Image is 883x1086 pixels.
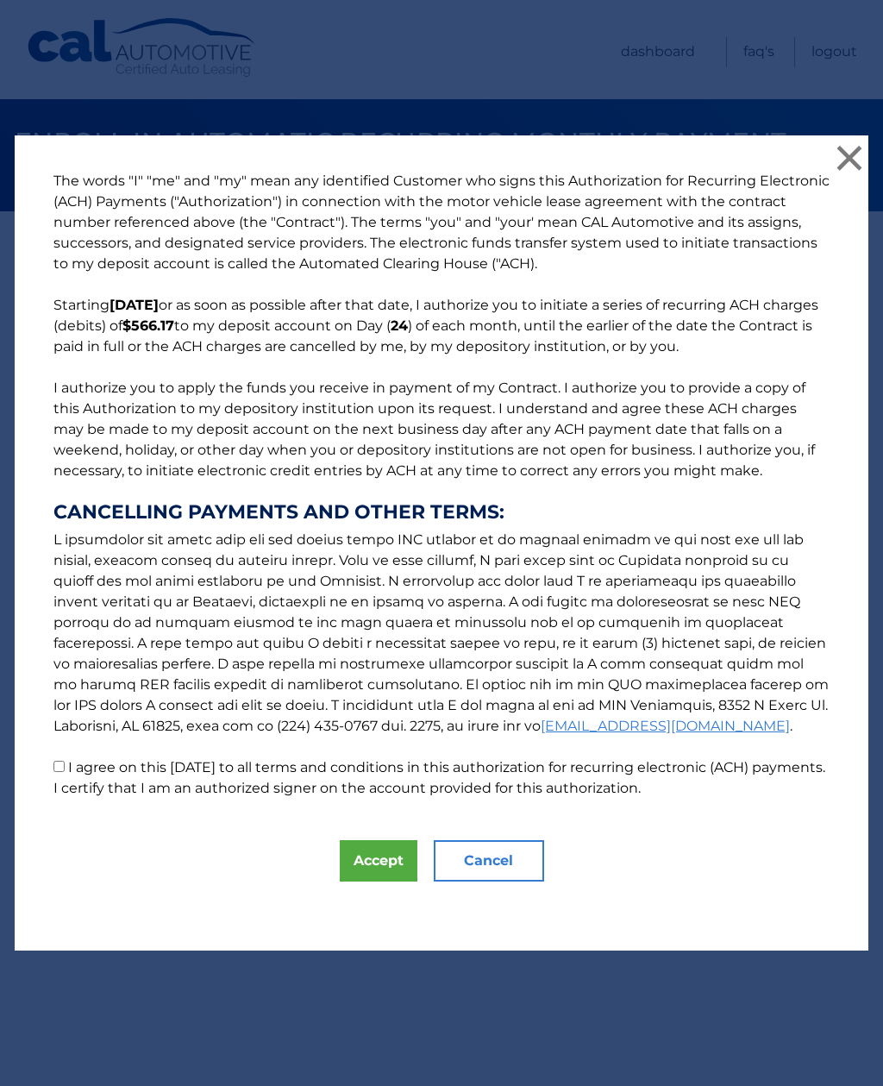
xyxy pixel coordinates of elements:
[541,718,790,734] a: [EMAIL_ADDRESS][DOMAIN_NAME]
[434,840,544,882] button: Cancel
[53,502,830,523] strong: CANCELLING PAYMENTS AND OTHER TERMS:
[832,141,867,175] button: ×
[36,171,847,799] p: The words "I" "me" and "my" mean any identified Customer who signs this Authorization for Recurri...
[340,840,417,882] button: Accept
[53,759,825,796] label: I agree on this [DATE] to all terms and conditions in this authorization for recurring electronic...
[391,317,408,334] b: 24
[110,297,159,313] b: [DATE]
[122,317,174,334] b: $566.17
